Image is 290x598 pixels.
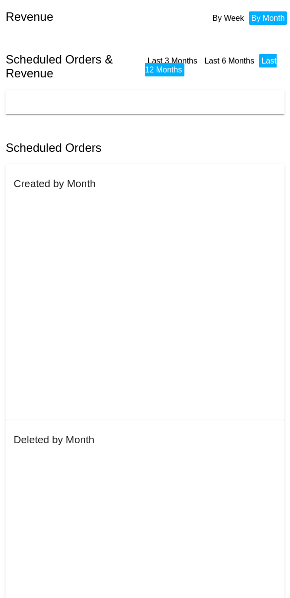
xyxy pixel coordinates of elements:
[13,178,95,189] h2: Created by Month
[204,57,254,65] a: Last 6 Months
[145,57,277,74] a: Last 12 Months
[210,11,247,25] li: By Week
[148,57,198,65] a: Last 3 Months
[13,434,94,445] h2: Deleted by Month
[249,11,288,25] li: By Month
